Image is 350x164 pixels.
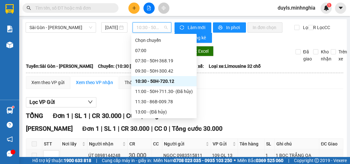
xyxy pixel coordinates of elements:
[188,48,208,55] span: Xuất Excel
[314,158,319,163] span: copyright
[12,106,14,108] sup: 1
[121,125,150,132] span: CR 30.000
[89,140,121,147] span: Người nhận
[335,3,346,14] button: caret-down
[163,152,210,159] div: NGỌC 0983515811
[32,157,91,164] span: Hỗ trợ kỹ thuật:
[123,112,125,120] span: |
[169,125,170,132] span: |
[132,6,136,10] span: plus
[213,22,246,33] button: printerIn phơi
[7,151,13,157] span: message
[226,24,241,31] span: In phơi
[26,125,73,132] span: [PERSON_NAME]
[143,3,155,14] button: file-add
[188,24,206,31] span: Làm mới
[135,88,193,95] div: 11:00 - 50H-711.30 - (Đã hủy)
[211,149,238,162] td: 109 QL 13
[27,6,31,10] span: search
[104,125,116,132] span: SL 1
[301,48,314,62] span: Đã giao
[314,24,331,31] span: Lọc CC
[89,112,90,120] span: |
[158,3,169,14] button: aim
[174,158,232,163] strong: 0708 023 035 - 0935 103 250
[29,98,55,106] span: Lọc VP Gửi
[88,99,93,105] span: down
[135,67,193,74] div: 09:30 - 50H-300.42
[76,79,113,86] div: Xem theo VP nhận
[188,34,207,41] span: Thống kê
[102,157,152,164] span: Cung cấp máy in - giấy in:
[135,57,193,64] div: 07:30 - 50H-368.19
[26,112,43,120] span: TỔNG
[175,22,211,33] button: syncLàm mới
[101,125,102,132] span: |
[161,6,166,10] span: aim
[153,157,232,164] span: Miền Nam
[126,112,140,120] span: CC 0
[31,79,64,86] div: Xem theo VP gửi
[151,125,153,132] span: |
[265,139,275,149] th: SL
[147,6,151,10] span: file-add
[62,140,81,147] span: Nơi lấy
[42,139,61,149] th: STT
[105,24,118,31] input: 15/09/2025
[29,23,92,32] span: Sài Gòn - Phan Rí
[265,152,273,159] div: 1
[327,3,331,7] sup: 1
[98,63,145,70] span: Chuyến: (10:30 [DATE])
[128,139,151,149] th: CR
[35,4,111,12] input: Tìm tên, số ĐT hoặc mã đơn
[88,152,126,159] div: ÚT 0898144248
[338,5,344,11] span: caret-down
[135,37,193,44] div: Chọn chuyến
[131,35,197,45] div: Chọn chuyến
[129,151,150,160] div: 30.000
[136,23,167,32] span: 10:30 - 50H-720.12
[238,139,265,149] th: Tên hàng
[248,22,282,33] button: In đơn chọn
[135,78,193,85] div: 10:30 - 50H-720.12
[175,33,212,43] button: bar-chartThống kê
[180,25,185,30] span: sync
[53,112,70,120] span: Đơn 1
[128,3,140,14] button: plus
[151,139,162,149] th: CC
[218,25,224,30] span: printer
[164,140,204,147] span: Người gửi
[234,159,236,162] span: ⚪️
[118,125,119,132] span: |
[288,157,289,164] span: |
[328,3,330,7] span: 1
[7,122,13,128] span: question-circle
[191,63,204,70] span: Tài xế:
[135,47,193,54] div: 07:00
[300,24,317,31] span: Lọc CR
[26,64,93,69] b: Tuyến: Sài Gòn - [PERSON_NAME]
[319,139,343,149] th: ĐC Giao
[323,5,329,11] img: icon-new-feature
[276,152,318,159] div: 1 BỌC TRẮNG QA
[256,158,283,163] strong: 0369 525 060
[275,139,319,149] th: Ghi chú
[135,108,193,115] div: 13:00 - (Đã hủy)
[125,79,143,86] div: Thống kê
[6,26,13,32] img: solution-icon
[172,125,223,132] span: Tổng cước 30.000
[7,136,13,142] span: notification
[273,4,321,12] span: duyls.minhnghia
[209,63,261,70] span: Loại xe: Limousine 32 chỗ
[82,125,99,132] span: Đơn 1
[92,112,121,120] span: CR 30.000
[237,157,283,164] span: Miền Bắc
[212,152,237,159] div: 109 QL 13
[6,42,13,48] img: warehouse-icon
[26,97,96,107] button: Lọc VP Gửi
[6,107,13,114] img: warehouse-icon
[71,112,73,120] span: |
[336,48,350,62] span: Trên xe
[96,157,97,164] span: |
[135,98,193,105] div: 11:30 - 86B-009.78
